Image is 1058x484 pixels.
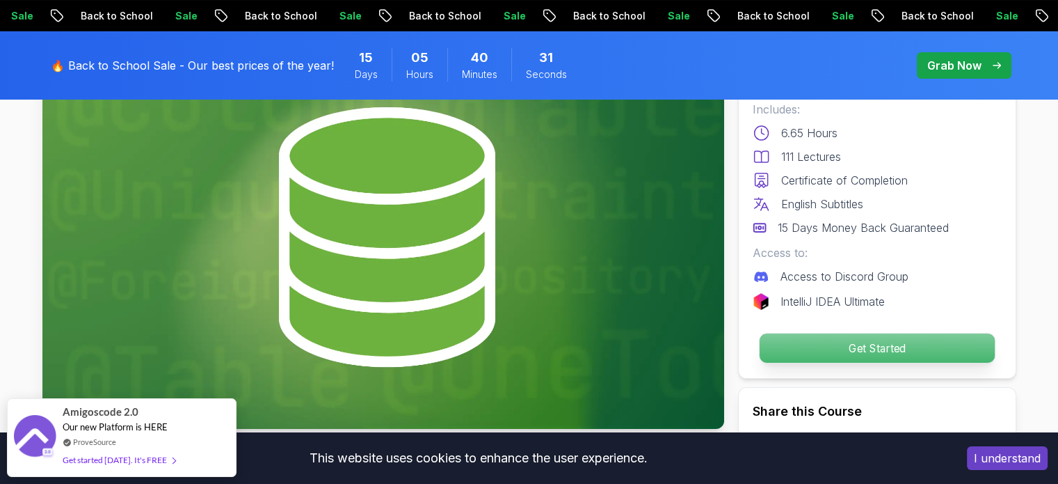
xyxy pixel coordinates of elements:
span: Days [355,68,378,81]
img: jetbrains logo [753,293,769,310]
p: IntelliJ IDEA Ultimate [780,293,885,310]
span: Hours [406,68,433,81]
div: Get started [DATE]. It's FREE [63,452,175,468]
span: Seconds [526,68,567,81]
p: Sale [815,9,859,23]
p: Certificate of Completion [781,172,908,189]
p: Back to School [227,9,322,23]
p: Access to: [753,244,1002,261]
p: 111 Lectures [781,148,841,165]
h2: Share this Course [753,402,1002,421]
span: 15 Days [359,48,373,68]
p: Back to School [63,9,158,23]
span: 5 Hours [411,48,428,68]
p: 6.65 Hours [781,125,837,141]
span: 31 Seconds [539,48,553,68]
p: Back to School [884,9,979,23]
p: Back to School [392,9,486,23]
p: 🔥 Back to School Sale - Our best prices of the year! [51,57,334,74]
p: Back to School [556,9,650,23]
p: English Subtitles [781,196,863,212]
span: 40 Minutes [471,48,488,68]
span: Our new Platform is HERE [63,421,168,432]
a: ProveSource [73,436,116,448]
div: This website uses cookies to enhance the user experience. [10,443,946,474]
img: spring-data-jpa_thumbnail [42,45,724,429]
p: Includes: [753,101,1002,118]
p: Sale [486,9,531,23]
p: Get Started [759,334,994,363]
p: 15 Days Money Back Guaranteed [778,219,949,236]
img: provesource social proof notification image [14,415,56,460]
span: Amigoscode 2.0 [63,404,138,420]
p: Sale [158,9,202,23]
p: Grab Now [927,57,981,74]
p: Sale [979,9,1023,23]
p: Sale [650,9,695,23]
button: Accept cookies [967,446,1048,470]
p: Access to Discord Group [780,268,908,285]
p: Sale [322,9,367,23]
span: Minutes [462,68,497,81]
button: Get Started [758,333,995,364]
p: Back to School [720,9,815,23]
